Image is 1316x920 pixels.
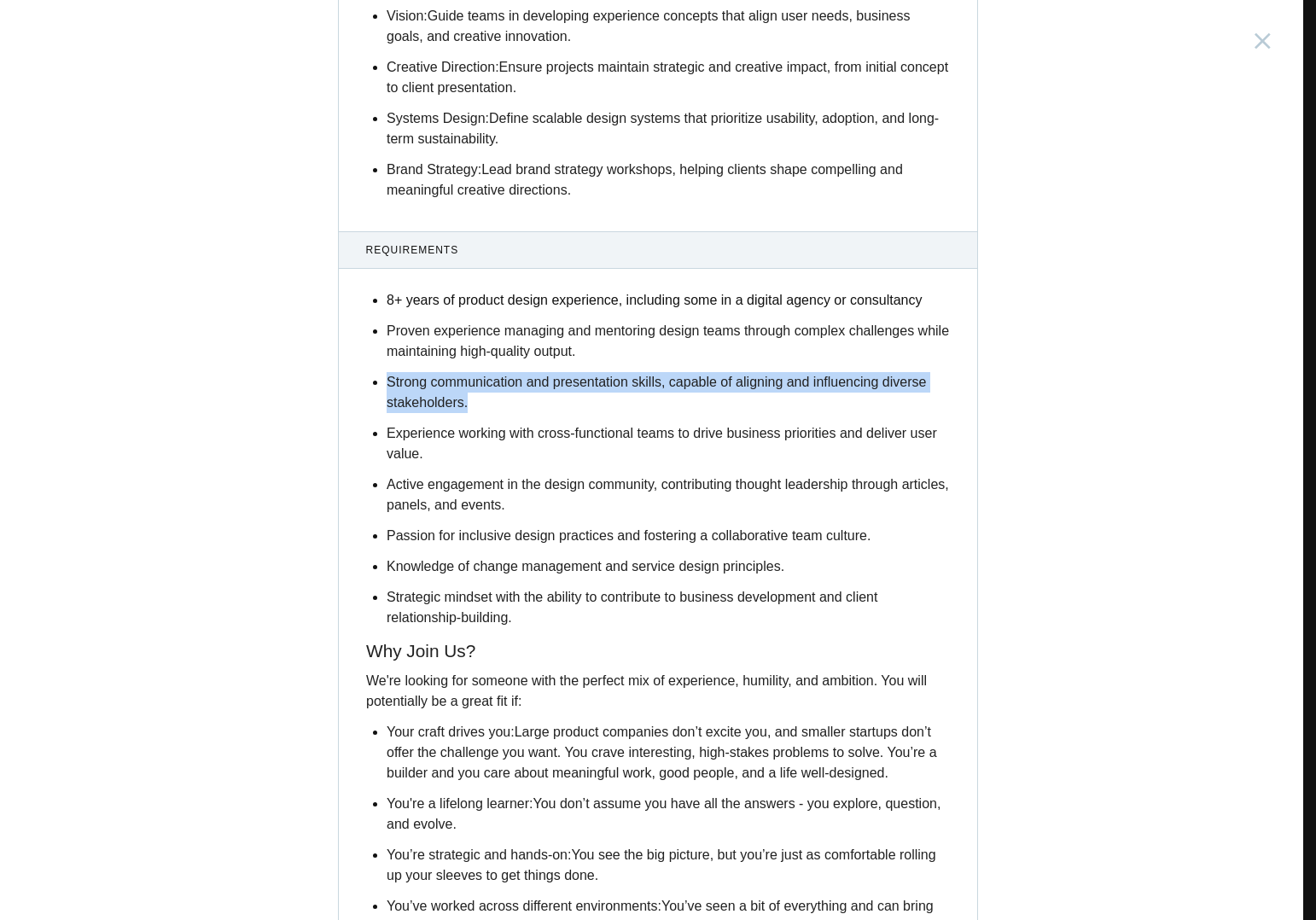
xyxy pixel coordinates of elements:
span: You see the big picture, but you’re just as comfortable rolling up your sleeves to get things done. [387,847,936,882]
span: Why Join Us? [366,641,475,661]
span: Knowledge of change management and service design principles. [387,559,784,574]
span: Passion for inclusive design practices and fostering a collaborative team culture. [387,528,871,543]
span: Brand Strategy: [387,162,481,177]
span: Experience working with cross-functional teams to drive business priorities and deliver user value. [387,426,937,461]
span: Strategic mindset with the ability to contribute to business development and client relationship-... [387,590,877,625]
span: Ensure projects maintain strategic and creative impact, from initial concept to client presentation. [387,60,948,95]
span: Large product companies don’t excite you, and smaller startups don’t offer the challenge you want... [387,725,937,780]
span: Proven experience managing and mentoring design teams through complex challenges while maintainin... [387,323,949,358]
span: Active engagement in the design community, contributing thought leadership through articles, pane... [387,477,949,512]
span: You’ve worked across different environments: [387,899,661,913]
span: Systems Design: [387,111,489,125]
span: 8+ years of product design experience, including some in a digital agency or consultancy [387,293,922,307]
span: You’re strategic and hands-on: [387,847,571,862]
span: Vision: [387,9,428,23]
span: Requirements [366,242,951,258]
span: Creative Direction: [387,60,499,74]
span: Your craft drives you: [387,725,515,739]
span: Define scalable design systems that prioritize usability, adoption, and long-term sustainability. [387,111,939,146]
span: We're looking for someone with the perfect mix of experience, humility, and ambition. You will po... [366,673,927,708]
span: You don’t assume you have all the answers - you explore, question, and evolve. [387,796,940,831]
span: Strong communication and presentation skills, capable of aligning and influencing diverse stakeho... [387,375,926,410]
span: Guide teams in developing experience concepts that align user needs, business goals, and creative... [387,9,910,44]
span: You're a lifelong learner: [387,796,533,811]
span: Lead brand strategy workshops, helping clients shape compelling and meaningful creative directions. [387,162,903,197]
